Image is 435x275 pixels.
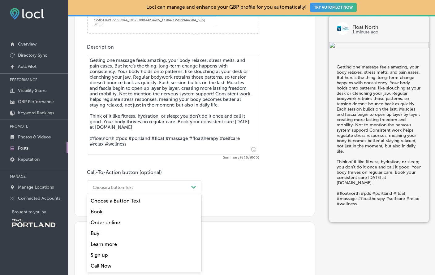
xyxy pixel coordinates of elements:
[352,30,421,35] p: 1 minute ago
[87,217,201,228] div: Order online
[18,99,54,104] p: GBP Performance
[337,64,421,207] h5: Getting one massage feels amazing, your body relaxes, stress melts, and pain eases. But here’s th...
[12,210,68,214] p: Brought to you by
[87,44,114,50] label: Description
[87,239,201,250] div: Learn more
[12,219,55,227] img: Travel Portland
[18,134,51,140] p: Photos & Videos
[18,64,37,69] p: AutoPilot
[18,53,47,58] p: Directory Sync
[337,22,349,35] img: logo
[87,156,259,159] span: Summary (896/1500)
[352,25,421,30] p: Float North
[87,250,201,260] div: Sign up
[18,88,47,93] p: Visibility Score
[18,146,28,151] p: Posts
[18,185,54,190] p: Manage Locations
[18,157,40,162] p: Reputation
[10,8,44,20] img: fda3e92497d09a02dc62c9cd864e3231.png
[18,110,54,116] p: Keyword Rankings
[87,228,201,239] div: Buy
[87,206,201,217] div: Book
[310,3,357,12] button: TRY AUTOPILOT NOW
[18,196,60,201] p: Connected Accounts
[87,55,259,155] textarea: Getting one massage feels amazing, your body relaxes, stress melts, and pain eases. But here’s th...
[18,41,37,47] p: Overview
[87,195,201,206] div: Choose a Button Text
[87,260,201,271] div: Call Now
[93,185,133,190] div: Choose a Button Text
[248,146,256,153] span: Insert emoji
[87,169,162,175] label: Call-To-Action button (optional)
[329,42,429,50] img: 890f8368-bff2-45c2-9a42-608873c3b114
